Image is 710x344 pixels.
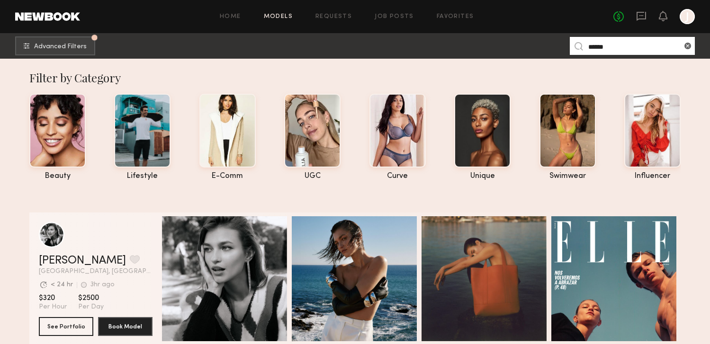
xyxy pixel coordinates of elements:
div: unique [454,172,511,180]
div: lifestyle [114,172,171,180]
span: Per Hour [39,303,67,311]
div: < 24 hr [51,282,73,288]
a: Requests [315,14,352,20]
div: influencer [624,172,681,180]
button: Book Model [98,317,153,336]
a: Home [220,14,241,20]
a: Job Posts [375,14,414,20]
div: e-comm [199,172,256,180]
span: Advanced Filters [34,44,87,50]
div: curve [369,172,426,180]
div: UGC [284,172,341,180]
div: swimwear [539,172,596,180]
a: Favorites [437,14,474,20]
div: beauty [29,172,86,180]
div: 3hr ago [90,282,115,288]
a: [PERSON_NAME] [39,255,126,266]
span: [GEOGRAPHIC_DATA], [GEOGRAPHIC_DATA] [39,268,153,275]
button: Advanced Filters [15,36,95,55]
a: Models [264,14,293,20]
span: $320 [39,293,67,303]
div: Filter by Category [29,70,681,85]
span: $2500 [78,293,104,303]
button: See Portfolio [39,317,93,336]
span: Per Day [78,303,104,311]
a: J [680,9,695,24]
